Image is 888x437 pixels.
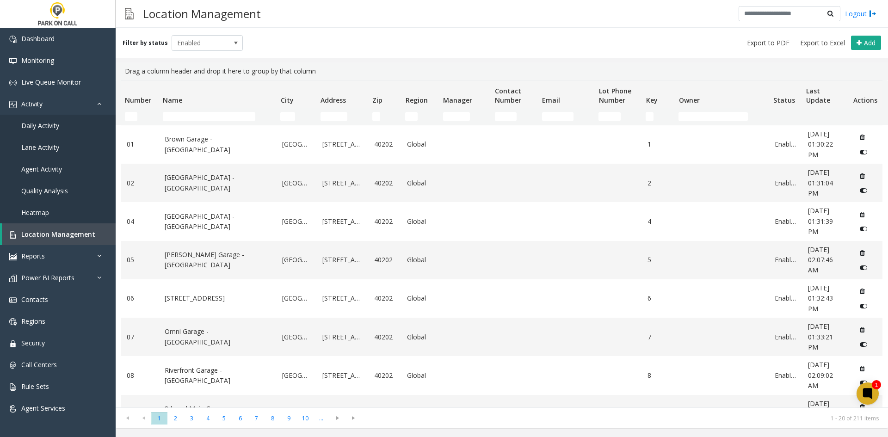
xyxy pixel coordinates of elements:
a: [GEOGRAPHIC_DATA] - [GEOGRAPHIC_DATA] [165,211,271,232]
input: Region Filter [405,112,418,121]
img: 'icon' [9,275,17,282]
td: Last Update Filter [802,108,850,125]
a: [STREET_ADDRESS] [322,139,363,149]
span: Export to Excel [800,38,845,48]
span: [DATE] 01:32:43 PM [808,283,833,313]
span: Go to the last page [345,412,362,425]
img: 'icon' [9,57,17,65]
a: 01 [127,139,154,149]
a: 40202 [374,216,396,227]
img: 'icon' [9,340,17,347]
span: [DATE] 01:31:39 PM [808,206,833,236]
a: Enabled [775,255,796,265]
span: Go to the next page [331,414,344,422]
span: Contacts [21,295,48,304]
td: Status Filter [769,108,802,125]
img: 'icon' [9,405,17,412]
input: Key Filter [646,112,654,121]
span: Name [163,96,182,105]
a: 05 [127,255,154,265]
a: [STREET_ADDRESS] [322,178,363,188]
span: Power BI Reports [21,273,74,282]
span: Region [406,96,428,105]
span: Page 10 [297,412,313,425]
img: 'icon' [9,318,17,326]
button: Delete [855,322,870,337]
span: Page 11 [313,412,329,425]
input: Email Filter [542,112,573,121]
button: Delete [855,130,870,145]
img: 'icon' [9,362,17,369]
div: 1 [872,380,881,389]
span: Key [646,96,658,105]
span: City [281,96,294,105]
a: 40202 [374,293,396,303]
a: [DATE] 02:07:46 AM [808,245,844,276]
button: Delete [855,207,870,222]
button: Disable [855,260,872,275]
a: [GEOGRAPHIC_DATA] [282,332,311,342]
span: Page 6 [232,412,248,425]
td: Region Filter [401,108,439,125]
td: Manager Filter [439,108,491,125]
a: Global [407,139,434,149]
span: Reports [21,252,45,260]
a: [GEOGRAPHIC_DATA] [282,178,311,188]
a: Global [407,178,434,188]
a: 8th and Main Garage - [GEOGRAPHIC_DATA] [165,404,271,425]
img: pageIcon [125,2,134,25]
a: [STREET_ADDRESS] [322,332,363,342]
a: Enabled [775,216,796,227]
span: [DATE] 01:30:22 PM [808,129,833,159]
a: Enabled [775,178,796,188]
span: Activity [21,99,43,108]
span: Owner [679,96,700,105]
a: Global [407,370,434,381]
span: Add [864,38,876,47]
span: Last Update [806,86,830,105]
a: 40202 [374,255,396,265]
span: Page 2 [167,412,184,425]
a: 40202 [374,370,396,381]
button: Disable [855,337,872,352]
a: [STREET_ADDRESS] [322,370,363,381]
span: Page 9 [281,412,297,425]
input: Owner Filter [678,112,747,121]
span: Live Queue Monitor [21,78,81,86]
span: Go to the last page [347,414,360,422]
div: Data table [116,80,888,407]
a: [GEOGRAPHIC_DATA] [282,293,311,303]
span: [DATE] 01:31:04 PM [808,168,833,197]
span: Regions [21,317,45,326]
a: [DATE] 01:31:04 PM [808,167,844,198]
span: Go to the next page [329,412,345,425]
a: [GEOGRAPHIC_DATA] - [GEOGRAPHIC_DATA] [165,172,271,193]
a: Enabled [775,332,796,342]
span: Security [21,339,45,347]
a: 08 [127,370,154,381]
td: Number Filter [121,108,159,125]
div: Drag a column header and drop it here to group by that column [121,62,882,80]
button: Add [851,36,881,50]
td: City Filter [277,108,317,125]
button: Delete [855,400,870,414]
span: Contact Number [495,86,521,105]
a: Riverfront Garage - [GEOGRAPHIC_DATA] [165,365,271,386]
td: Email Filter [538,108,595,125]
a: [DATE] 01:32:43 PM [808,283,844,314]
input: Manager Filter [443,112,470,121]
a: [GEOGRAPHIC_DATA] [282,255,311,265]
kendo-pager-info: 1 - 20 of 211 items [367,414,879,422]
td: Name Filter [159,108,277,125]
a: 6 [647,293,669,303]
span: [DATE] 02:07:46 AM [808,245,833,275]
a: 7 [647,332,669,342]
a: 40202 [374,332,396,342]
img: 'icon' [9,79,17,86]
button: Disable [855,145,872,160]
span: Agent Services [21,404,65,412]
button: Export to Excel [796,37,849,49]
a: Global [407,216,434,227]
span: Number [125,96,151,105]
a: 40202 [374,139,396,149]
